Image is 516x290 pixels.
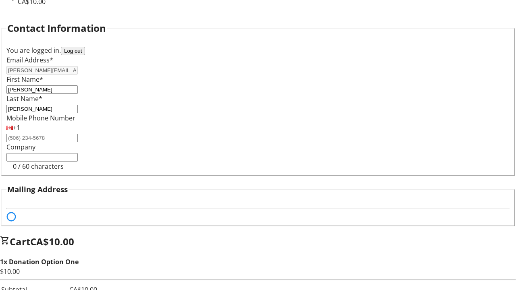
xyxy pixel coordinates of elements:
div: You are logged in. [6,46,510,55]
span: Cart [10,235,30,248]
span: CA$10.00 [30,235,74,248]
h2: Contact Information [7,21,106,35]
label: First Name* [6,75,43,84]
label: Mobile Phone Number [6,114,75,122]
h3: Mailing Address [7,184,68,195]
label: Company [6,143,35,151]
label: Email Address* [6,56,53,64]
input: (506) 234-5678 [6,134,78,142]
button: Log out [61,47,85,55]
label: Last Name* [6,94,42,103]
tr-character-limit: 0 / 60 characters [13,162,64,171]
